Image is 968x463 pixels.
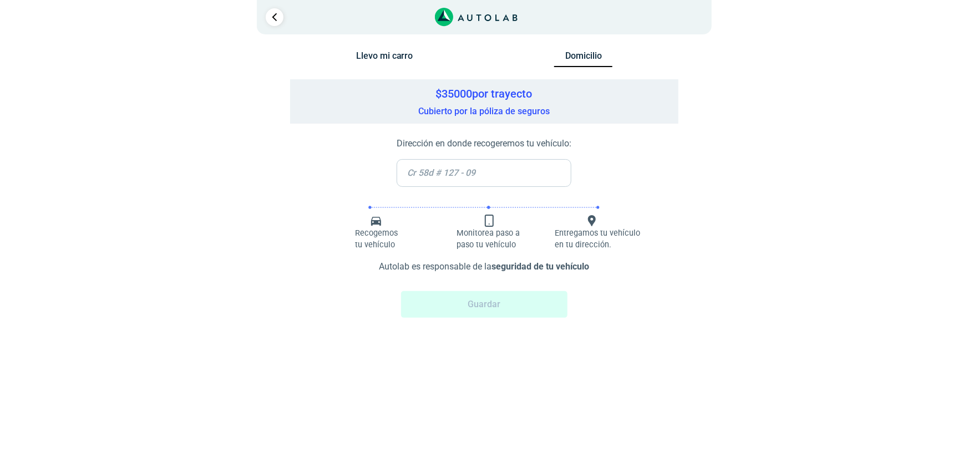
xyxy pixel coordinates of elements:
input: Cr 58d # 127 - 09 [397,159,571,187]
p: Entregamos tu vehículo en tu dirección. [555,227,643,251]
a: Ir al paso anterior [266,8,283,26]
p: Monitorea paso a paso tu vehículo [457,227,528,251]
p: Recogemos tu vehículo [356,227,401,251]
p: Dirección en donde recogeremos tu vehículo: [397,137,571,150]
div: Autolab es responsable de la [312,251,656,278]
a: Link al sitio de autolab [435,11,518,22]
div: Cubierto por la póliza de seguros [290,79,678,124]
strong: seguridad de tu vehículo [491,261,589,272]
button: Guardar [401,291,567,318]
button: Llevo mi carro [356,50,414,67]
button: Domicilio [554,50,612,68]
h5: $ 35000 por trayecto [296,87,673,100]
